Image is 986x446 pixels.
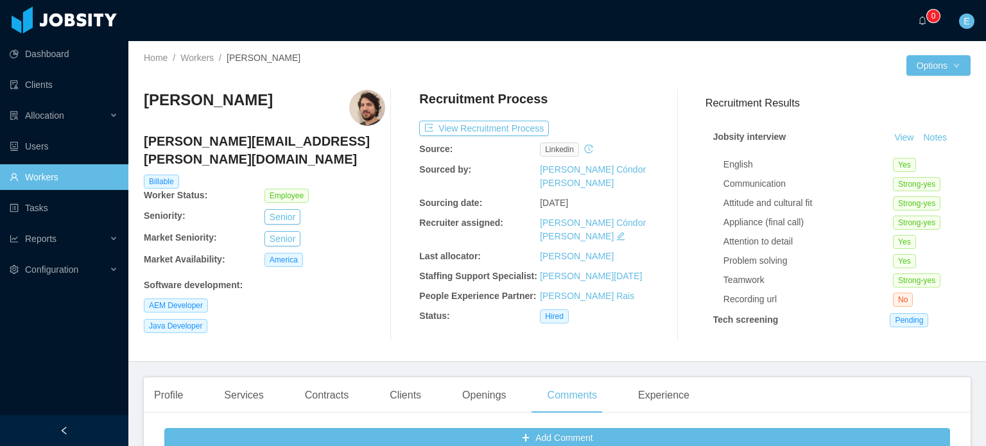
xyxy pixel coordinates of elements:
b: Software development : [144,280,243,290]
div: Clients [379,377,431,413]
button: Senior [264,209,300,225]
i: icon: edit [616,232,625,241]
div: Openings [452,377,517,413]
button: Optionsicon: down [906,55,971,76]
a: [PERSON_NAME] Cóndor [PERSON_NAME] [540,164,646,188]
a: icon: profileTasks [10,195,118,221]
div: Problem solving [723,254,893,268]
span: / [173,53,175,63]
b: Sourcing date: [419,198,482,208]
span: Pending [890,313,928,327]
b: Sourced by: [419,164,471,175]
span: Reports [25,234,56,244]
span: Java Developer [144,319,207,333]
h4: [PERSON_NAME][EMAIL_ADDRESS][PERSON_NAME][DOMAIN_NAME] [144,132,385,168]
b: Source: [419,144,453,154]
span: linkedin [540,142,579,157]
span: Strong-yes [893,273,940,287]
span: America [264,253,303,267]
i: icon: bell [918,16,927,25]
b: Status: [419,311,449,321]
b: Last allocator: [419,251,481,261]
div: Contracts [295,377,359,413]
b: People Experience Partner: [419,291,536,301]
div: Recording url [723,293,893,306]
i: icon: history [584,144,593,153]
a: icon: pie-chartDashboard [10,41,118,67]
strong: Tech screening [713,314,779,325]
span: / [219,53,221,63]
b: Market Seniority: [144,232,217,243]
b: Staffing Support Specialist: [419,271,537,281]
div: Attention to detail [723,235,893,248]
div: Experience [628,377,700,413]
button: Senior [264,231,300,246]
div: Teamwork [723,273,893,287]
div: Comments [537,377,607,413]
h3: Recruitment Results [705,95,971,111]
span: E [964,13,969,29]
span: Yes [893,235,916,249]
div: Profile [144,377,193,413]
span: Strong-yes [893,196,940,210]
img: a038344e-5ec6-40de-8545-3fb32ada2a15_6745ee13d22d8-400w.png [349,90,385,126]
i: icon: line-chart [10,234,19,243]
i: icon: solution [10,111,19,120]
span: [PERSON_NAME] [227,53,300,63]
span: Hired [540,309,569,323]
span: Allocation [25,110,64,121]
a: View [890,132,918,142]
i: icon: setting [10,265,19,274]
span: Yes [893,158,916,172]
div: Appliance (final call) [723,216,893,229]
span: No [893,293,913,307]
strong: Jobsity interview [713,132,786,142]
a: icon: robotUsers [10,133,118,159]
span: Billable [144,175,179,189]
div: Communication [723,177,893,191]
span: AEM Developer [144,298,208,313]
a: [PERSON_NAME] Rais [540,291,634,301]
b: Seniority: [144,210,186,221]
a: Workers [180,53,214,63]
span: Employee [264,189,309,203]
b: Recruiter assigned: [419,218,503,228]
a: [PERSON_NAME][DATE] [540,271,642,281]
a: icon: auditClients [10,72,118,98]
span: Strong-yes [893,177,940,191]
a: Home [144,53,168,63]
span: Strong-yes [893,216,940,230]
b: Market Availability: [144,254,225,264]
span: Configuration [25,264,78,275]
button: Notes [918,130,952,146]
button: icon: exportView Recruitment Process [419,121,549,136]
b: Worker Status: [144,190,207,200]
a: icon: userWorkers [10,164,118,190]
h4: Recruitment Process [419,90,548,108]
span: Yes [893,254,916,268]
span: [DATE] [540,198,568,208]
div: English [723,158,893,171]
a: [PERSON_NAME] [540,251,614,261]
div: Attitude and cultural fit [723,196,893,210]
h3: [PERSON_NAME] [144,90,273,110]
sup: 0 [927,10,940,22]
a: icon: exportView Recruitment Process [419,123,549,133]
a: [PERSON_NAME] Cóndor [PERSON_NAME] [540,218,646,241]
div: Services [214,377,273,413]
